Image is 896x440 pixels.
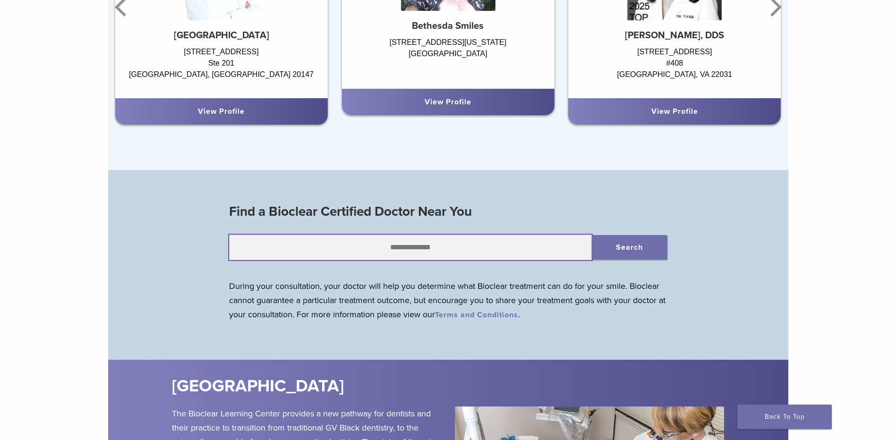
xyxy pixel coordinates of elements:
h3: Find a Bioclear Certified Doctor Near You [229,200,667,223]
div: [STREET_ADDRESS] Ste 201 [GEOGRAPHIC_DATA], [GEOGRAPHIC_DATA] 20147 [115,46,328,89]
strong: Bethesda Smiles [412,20,484,32]
div: [STREET_ADDRESS] #408 [GEOGRAPHIC_DATA], VA 22031 [568,46,781,89]
strong: [GEOGRAPHIC_DATA] [174,30,269,41]
button: Search [592,235,667,260]
p: During your consultation, your doctor will help you determine what Bioclear treatment can do for ... [229,279,667,322]
h2: [GEOGRAPHIC_DATA] [172,375,504,398]
a: Back To Top [737,405,832,429]
a: View Profile [425,97,471,107]
a: Terms and Conditions [435,310,518,320]
strong: [PERSON_NAME], DDS [625,30,724,41]
div: [STREET_ADDRESS][US_STATE] [GEOGRAPHIC_DATA] [341,37,554,79]
a: View Profile [198,107,245,116]
a: View Profile [651,107,698,116]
